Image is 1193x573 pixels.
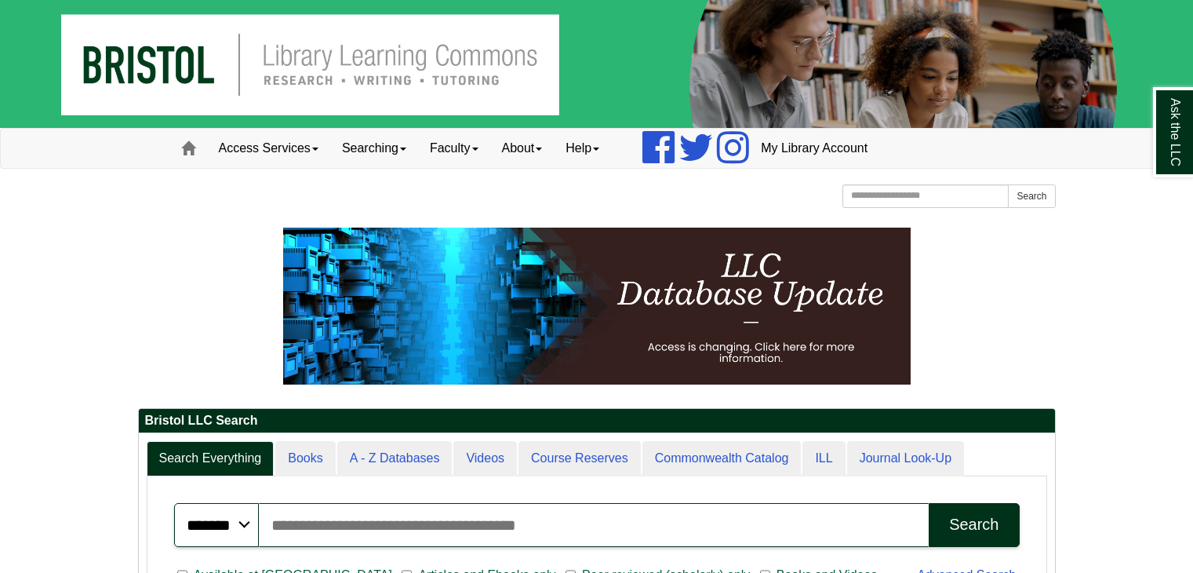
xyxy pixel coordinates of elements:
[490,129,555,168] a: About
[275,441,335,476] a: Books
[847,441,964,476] a: Journal Look-Up
[453,441,517,476] a: Videos
[802,441,845,476] a: ILL
[1008,184,1055,208] button: Search
[330,129,418,168] a: Searching
[207,129,330,168] a: Access Services
[283,228,911,385] img: HTML tutorial
[337,441,453,476] a: A - Z Databases
[147,441,275,476] a: Search Everything
[518,441,641,476] a: Course Reserves
[949,516,998,534] div: Search
[642,441,802,476] a: Commonwealth Catalog
[139,409,1055,433] h2: Bristol LLC Search
[929,503,1019,547] button: Search
[749,129,879,168] a: My Library Account
[554,129,611,168] a: Help
[418,129,490,168] a: Faculty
